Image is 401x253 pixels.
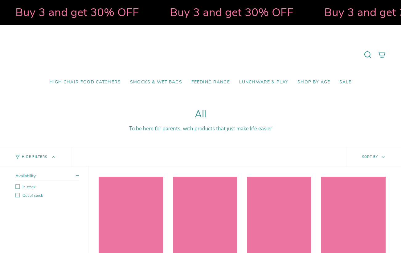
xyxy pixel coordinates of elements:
[15,184,79,189] label: In stock
[15,109,386,120] h1: All
[191,80,230,85] span: Feeding Range
[129,125,272,132] span: To be here for parents, with products that just make life easier
[187,75,235,90] a: Feeding Range
[15,173,79,181] summary: Availability
[339,80,352,85] span: SALE
[15,173,36,179] span: Availability
[164,5,288,20] strong: Buy 3 and get 30% OFF
[15,193,79,198] label: Out of stock
[297,80,330,85] span: Shop by Age
[293,75,335,90] a: Shop by Age
[362,154,378,159] span: Sort by
[239,80,288,85] span: Lunchware & Play
[45,75,125,90] a: High Chair Food Catchers
[130,80,182,85] span: Smocks & Wet Bags
[147,34,254,75] a: Mumma’s Little Helpers
[346,147,401,167] button: Sort by
[49,80,121,85] span: High Chair Food Catchers
[235,75,293,90] a: Lunchware & Play
[335,75,356,90] a: SALE
[10,5,133,20] strong: Buy 3 and get 30% OFF
[125,75,187,90] a: Smocks & Wet Bags
[22,155,47,159] span: Hide Filters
